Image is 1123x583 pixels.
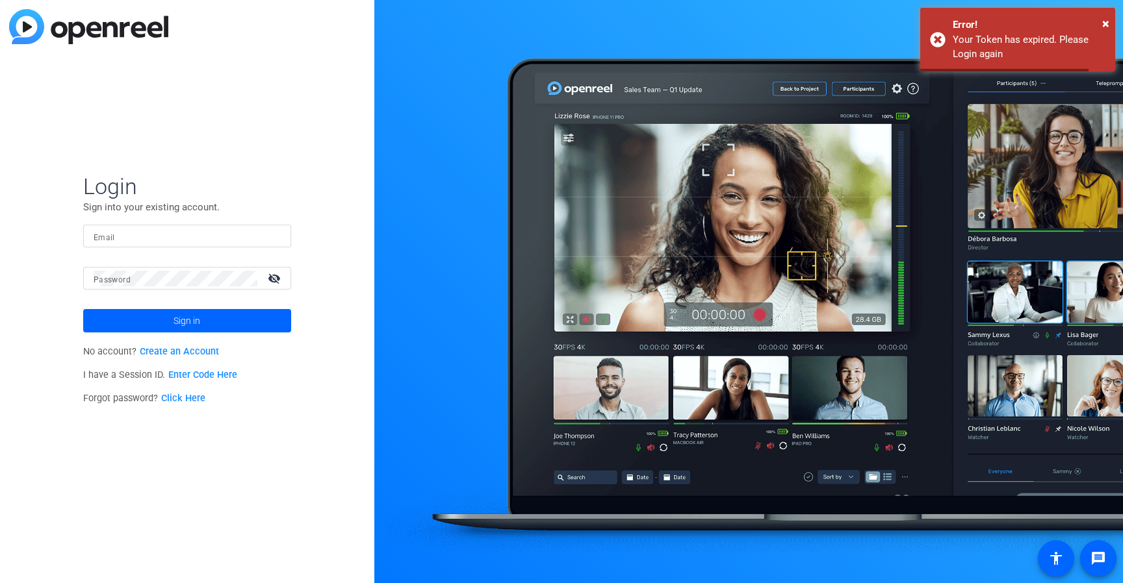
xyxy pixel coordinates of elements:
[1048,551,1064,566] mat-icon: accessibility
[1102,14,1109,33] button: Close
[83,309,291,332] button: Sign in
[168,369,237,380] a: Enter Code Here
[953,18,1105,32] div: Error!
[94,275,131,284] mat-label: Password
[140,346,219,357] a: Create an Account
[83,173,291,200] span: Login
[174,304,200,337] span: Sign in
[83,369,237,380] span: I have a Session ID.
[1102,16,1109,31] span: ×
[260,269,291,288] mat-icon: visibility_off
[83,200,291,214] p: Sign into your existing account.
[83,393,205,404] span: Forgot password?
[83,346,219,357] span: No account?
[94,233,115,242] mat-label: Email
[161,393,205,404] a: Click Here
[1091,551,1106,566] mat-icon: message
[953,32,1105,62] div: Your Token has expired. Please Login again
[94,229,281,244] input: Enter Email Address
[9,9,168,44] img: blue-gradient.svg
